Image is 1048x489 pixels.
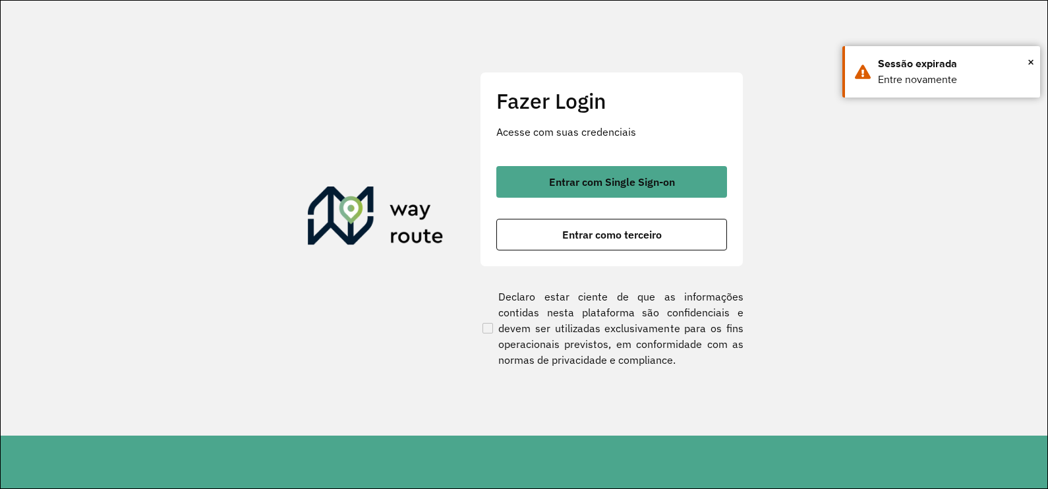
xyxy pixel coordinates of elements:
[496,88,727,113] h2: Fazer Login
[308,187,444,250] img: Roteirizador AmbevTech
[480,289,743,368] label: Declaro estar ciente de que as informações contidas nesta plataforma são confidenciais e devem se...
[496,124,727,140] p: Acesse com suas credenciais
[1028,52,1034,72] span: ×
[562,229,662,240] span: Entrar como terceiro
[496,219,727,250] button: button
[1028,52,1034,72] button: Close
[496,166,727,198] button: button
[549,177,675,187] span: Entrar com Single Sign-on
[878,56,1030,72] div: Sessão expirada
[878,72,1030,88] div: Entre novamente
